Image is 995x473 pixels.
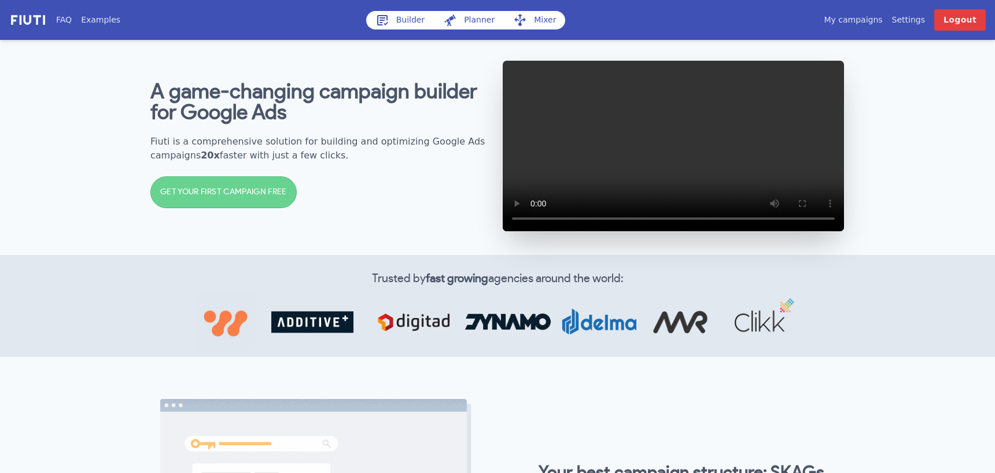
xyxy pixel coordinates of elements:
[9,13,47,27] img: f731f27.png
[721,294,799,350] img: 5680c82.png
[934,9,986,31] a: Logout
[201,150,220,161] b: 20x
[81,14,120,26] a: Examples
[150,135,493,162] h2: Fiuti is a comprehensive solution for building and optimizing Google Ads campaigns faster with ju...
[364,298,463,347] img: 7aba02c.png
[164,270,831,287] h2: Trusted by agencies around the world:
[502,60,845,232] video: Google Ads SKAG tool video
[640,295,721,349] img: cb4d2d3.png
[197,293,255,351] img: b8f48c0.jpg
[366,11,434,29] a: Builder
[56,14,72,26] a: FAQ
[824,14,882,26] a: My campaigns
[150,176,297,208] a: GET YOUR FIRST CAMPAIGN FREE
[434,11,504,29] a: Planner
[504,11,565,29] a: Mixer
[260,300,364,344] img: abf0a6e.png
[892,14,925,26] a: Settings
[150,82,477,123] b: A game-changing campaign builder for Google Ads
[465,313,552,331] img: 83c4e68.jpg
[559,308,640,336] img: d3352e4.png
[426,273,488,284] b: fast growing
